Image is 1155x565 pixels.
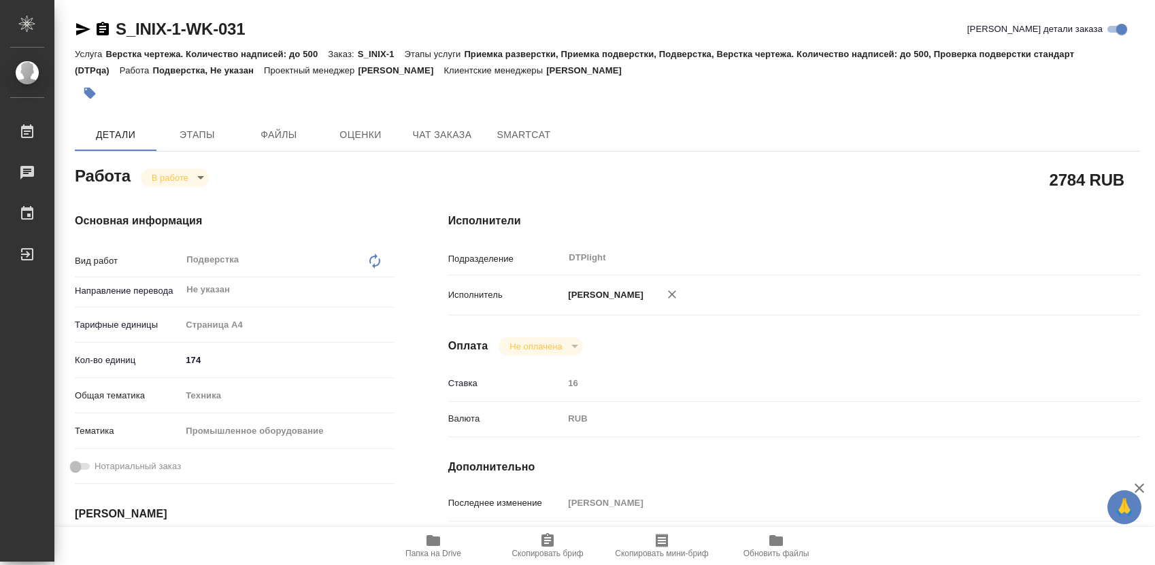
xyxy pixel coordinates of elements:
p: Приемка разверстки, Приемка подверстки, Подверстка, Верстка чертежа. Количество надписей: до 500,... [75,49,1074,75]
div: В работе [499,337,582,356]
p: Подверстка, Не указан [152,65,264,75]
p: [PERSON_NAME] [563,288,643,302]
h2: 2784 RUB [1050,168,1124,191]
p: Проектный менеджер [264,65,358,75]
p: Последнее изменение [448,496,564,510]
p: Услуга [75,49,105,59]
span: Скопировать бриф [512,549,583,558]
h4: [PERSON_NAME] [75,506,394,522]
span: Файлы [246,126,312,143]
span: Нотариальный заказ [95,460,181,473]
button: Обновить файлы [719,527,833,565]
button: Не оплачена [505,341,566,352]
span: [PERSON_NAME] детали заказа [967,22,1103,36]
button: Скопировать мини-бриф [605,527,719,565]
h4: Дополнительно [448,459,1140,475]
p: Кол-во единиц [75,354,181,367]
p: [PERSON_NAME] [546,65,632,75]
p: Направление перевода [75,284,181,298]
p: Исполнитель [448,288,564,302]
input: ✎ Введи что-нибудь [181,350,393,370]
h4: Основная информация [75,213,394,229]
span: Оценки [328,126,393,143]
span: Обновить файлы [743,549,809,558]
span: Папка на Drive [405,549,461,558]
button: Скопировать бриф [490,527,605,565]
p: Этапы услуги [405,49,465,59]
button: В работе [148,172,192,184]
input: Пустое поле [563,373,1082,393]
p: Заказ: [328,49,357,59]
p: Общая тематика [75,389,181,403]
p: Тематика [75,424,181,438]
span: Этапы [165,126,230,143]
span: Детали [83,126,148,143]
div: Промышленное оборудование [181,420,393,443]
span: SmartCat [491,126,556,143]
p: Верстка чертежа. Количество надписей: до 500 [105,49,328,59]
p: Подразделение [448,252,564,266]
h4: Оплата [448,338,488,354]
span: Скопировать мини-бриф [615,549,708,558]
p: Клиентские менеджеры [443,65,546,75]
p: Тарифные единицы [75,318,181,332]
button: Скопировать ссылку для ЯМессенджера [75,21,91,37]
p: Ставка [448,377,564,390]
p: [PERSON_NAME] [358,65,443,75]
div: Страница А4 [181,313,393,337]
button: Скопировать ссылку [95,21,111,37]
div: В работе [141,169,209,187]
h4: Исполнители [448,213,1140,229]
h2: Работа [75,162,131,187]
p: Работа [120,65,153,75]
p: S_INIX-1 [358,49,405,59]
a: S_INIX-1-WK-031 [116,20,245,38]
input: Пустое поле [563,493,1082,513]
p: Валюта [448,412,564,426]
button: Добавить тэг [75,78,105,108]
div: Техника [181,384,393,407]
div: RUB [563,407,1082,430]
span: 🙏 [1113,493,1136,521]
button: Папка на Drive [376,527,490,565]
p: Вид работ [75,254,181,268]
button: 🙏 [1107,490,1141,524]
button: Удалить исполнителя [657,279,687,309]
span: Чат заказа [409,126,475,143]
